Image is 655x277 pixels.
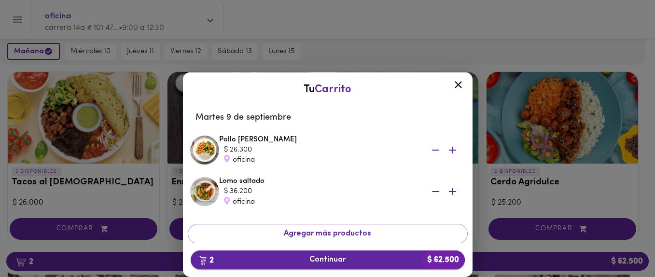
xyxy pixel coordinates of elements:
b: $ 62.500 [421,250,465,269]
div: Pollo [PERSON_NAME] [219,135,465,166]
img: Pollo Tikka Massala [190,136,219,165]
span: Agregar más productos [196,229,460,238]
div: Lomo saltado [219,176,465,207]
div: oficina [224,197,417,207]
span: Continuar [198,255,457,264]
div: $ 36.200 [224,186,417,196]
b: 2 [194,254,220,266]
button: 2Continuar$ 62.500 [191,250,465,269]
img: cart.png [199,256,207,265]
span: Carrito [315,84,351,95]
img: Lomo saltado [190,177,219,206]
li: Martes 9 de septiembre [188,106,468,129]
div: Tu [193,82,463,97]
div: oficina [224,155,417,165]
div: $ 26.300 [224,145,417,155]
iframe: Messagebird Livechat Widget [599,221,645,267]
button: Agregar más productos [188,224,468,244]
